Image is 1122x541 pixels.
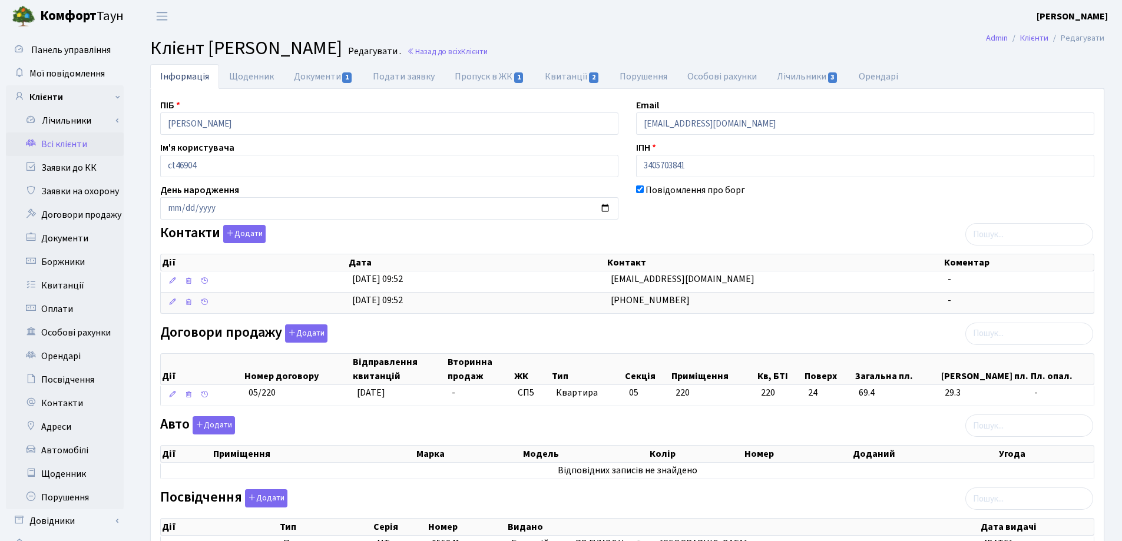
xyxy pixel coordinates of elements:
[808,386,849,400] span: 24
[6,156,124,180] a: Заявки до КК
[6,297,124,321] a: Оплати
[677,64,767,89] a: Особові рахунки
[629,386,638,399] span: 05
[160,489,287,507] label: Посвідчення
[6,321,124,344] a: Особові рахунки
[606,254,943,271] th: Контакт
[6,486,124,509] a: Порушення
[986,32,1008,44] a: Admin
[1020,32,1048,44] a: Клієнти
[212,446,416,462] th: Приміщення
[249,386,276,399] span: 05/220
[852,446,998,462] th: Доданий
[342,72,352,83] span: 1
[161,254,347,271] th: Дії
[346,46,401,57] small: Редагувати .
[6,180,124,203] a: Заявки на охорону
[854,354,941,384] th: Загальна пл.
[6,85,124,109] a: Клієнти
[29,67,105,80] span: Мої повідомлення
[945,386,1025,400] span: 29.3
[636,98,659,112] label: Email
[940,354,1030,384] th: [PERSON_NAME] пл.
[161,354,243,384] th: Дії
[646,183,745,197] label: Повідомлення про борг
[357,386,385,399] span: [DATE]
[1034,386,1089,400] span: -
[767,64,848,89] a: Лічильники
[507,519,979,535] th: Видано
[611,273,754,286] span: [EMAIL_ADDRESS][DOMAIN_NAME]
[461,46,488,57] span: Клієнти
[6,227,124,250] a: Документи
[160,183,239,197] label: День народження
[223,225,266,243] button: Контакти
[648,446,743,462] th: Колір
[372,519,427,535] th: Серія
[828,72,838,83] span: 3
[161,463,1094,479] td: Відповідних записів не знайдено
[150,64,219,89] a: Інформація
[150,35,342,62] span: Клієнт [PERSON_NAME]
[6,38,124,62] a: Панель управління
[190,414,235,435] a: Додати
[761,386,799,400] span: 220
[859,386,936,400] span: 69.4
[803,354,854,384] th: Поверх
[6,250,124,274] a: Боржники
[161,519,279,535] th: Дії
[998,446,1094,462] th: Угода
[849,64,908,89] a: Орендарі
[220,223,266,244] a: Додати
[352,273,403,286] span: [DATE] 09:52
[556,386,620,400] span: Квартира
[610,64,677,89] a: Порушення
[352,354,446,384] th: Відправлення квитанцій
[979,519,1094,535] th: Дата видачі
[943,254,1094,271] th: Коментар
[535,64,610,89] a: Квитанції
[968,26,1122,51] nav: breadcrumb
[948,273,951,286] span: -
[285,324,327,343] button: Договори продажу
[965,487,1093,510] input: Пошук...
[446,354,512,384] th: Вторинна продаж
[636,141,656,155] label: ІПН
[161,446,212,462] th: Дії
[6,62,124,85] a: Мої повідомлення
[14,109,124,132] a: Лічильники
[522,446,648,462] th: Модель
[6,132,124,156] a: Всі клієнти
[756,354,803,384] th: Кв, БТІ
[948,294,951,307] span: -
[363,64,445,89] a: Подати заявку
[40,6,97,25] b: Комфорт
[6,344,124,368] a: Орендарі
[279,519,372,535] th: Тип
[452,386,455,399] span: -
[242,487,287,508] a: Додати
[6,509,124,533] a: Довідники
[415,446,522,462] th: Марка
[160,141,234,155] label: Ім'я користувача
[282,322,327,343] a: Додати
[445,64,534,89] a: Пропуск в ЖК
[589,72,598,83] span: 2
[6,391,124,415] a: Контакти
[965,323,1093,345] input: Пошук...
[6,274,124,297] a: Квитанції
[160,416,235,434] label: Авто
[743,446,852,462] th: Номер
[160,225,266,243] label: Контакти
[513,354,551,384] th: ЖК
[147,6,177,26] button: Переключити навігацію
[31,44,111,57] span: Панель управління
[427,519,507,535] th: Номер
[6,203,124,227] a: Договори продажу
[965,223,1093,245] input: Пошук...
[514,72,524,83] span: 1
[1048,32,1104,45] li: Редагувати
[347,254,606,271] th: Дата
[6,462,124,486] a: Щоденник
[245,489,287,507] button: Посвідчення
